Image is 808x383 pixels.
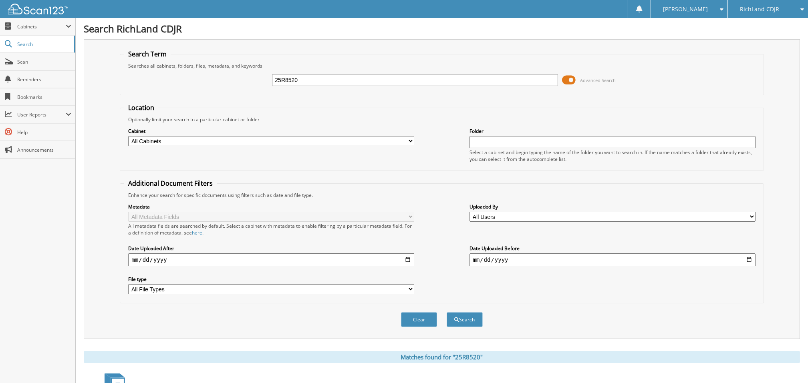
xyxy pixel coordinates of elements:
[740,7,779,12] span: RichLand CDJR
[124,116,759,123] div: Optionally limit your search to a particular cabinet or folder
[17,94,71,100] span: Bookmarks
[768,345,808,383] iframe: Chat Widget
[17,76,71,83] span: Reminders
[84,351,800,363] div: Matches found for "25R8520"
[401,312,437,327] button: Clear
[124,192,759,199] div: Enhance your search for specific documents using filters such as date and file type.
[17,129,71,136] span: Help
[124,179,217,188] legend: Additional Document Filters
[17,58,71,65] span: Scan
[128,223,414,236] div: All metadata fields are searched by default. Select a cabinet with metadata to enable filtering b...
[663,7,708,12] span: [PERSON_NAME]
[17,23,66,30] span: Cabinets
[124,62,759,69] div: Searches all cabinets, folders, files, metadata, and keywords
[128,203,414,210] label: Metadata
[469,128,755,134] label: Folder
[469,253,755,266] input: end
[447,312,483,327] button: Search
[84,22,800,35] h1: Search RichLand CDJR
[17,146,71,153] span: Announcements
[17,41,70,48] span: Search
[128,253,414,266] input: start
[128,276,414,283] label: File type
[8,4,68,14] img: scan123-logo-white.svg
[469,203,755,210] label: Uploaded By
[128,128,414,134] label: Cabinet
[580,77,616,83] span: Advanced Search
[124,103,158,112] legend: Location
[192,229,202,236] a: here
[128,245,414,252] label: Date Uploaded After
[124,50,171,58] legend: Search Term
[469,149,755,162] div: Select a cabinet and begin typing the name of the folder you want to search in. If the name match...
[469,245,755,252] label: Date Uploaded Before
[17,111,66,118] span: User Reports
